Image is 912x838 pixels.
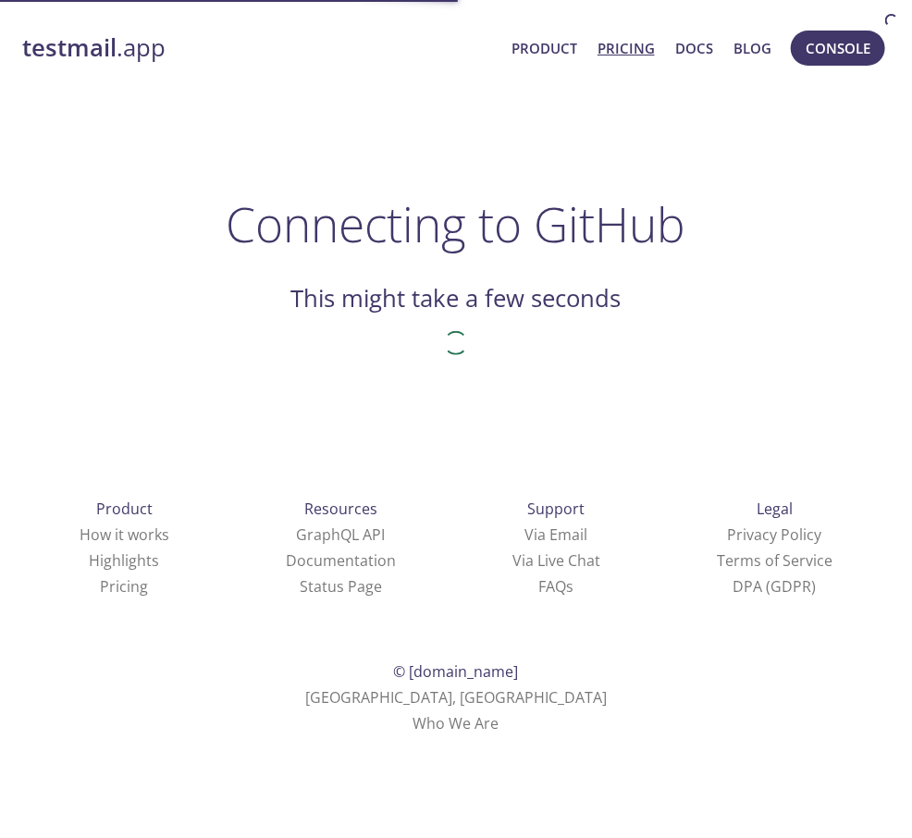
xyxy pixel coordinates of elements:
[757,499,793,519] span: Legal
[286,550,396,571] a: Documentation
[304,499,377,519] span: Resources
[22,31,117,64] strong: testmail
[733,36,771,60] a: Blog
[300,576,382,597] a: Status Page
[539,576,574,597] a: FAQ
[101,576,149,597] a: Pricing
[733,576,817,597] a: DPA (GDPR)
[96,499,153,519] span: Product
[511,36,577,60] a: Product
[525,524,588,545] a: Via Email
[291,283,622,314] h2: This might take a few seconds
[394,661,519,682] span: © [DOMAIN_NAME]
[305,687,607,708] span: [GEOGRAPHIC_DATA], [GEOGRAPHIC_DATA]
[598,36,655,60] a: Pricing
[717,550,832,571] a: Terms of Service
[413,713,499,733] a: Who We Are
[675,36,713,60] a: Docs
[80,524,169,545] a: How it works
[227,196,686,252] h1: Connecting to GitHub
[512,550,600,571] a: Via Live Chat
[806,36,870,60] span: Console
[567,576,574,597] span: s
[528,499,585,519] span: Support
[22,32,497,64] a: testmail.app
[90,550,160,571] a: Highlights
[728,524,822,545] a: Privacy Policy
[791,31,885,66] button: Console
[297,524,386,545] a: GraphQL API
